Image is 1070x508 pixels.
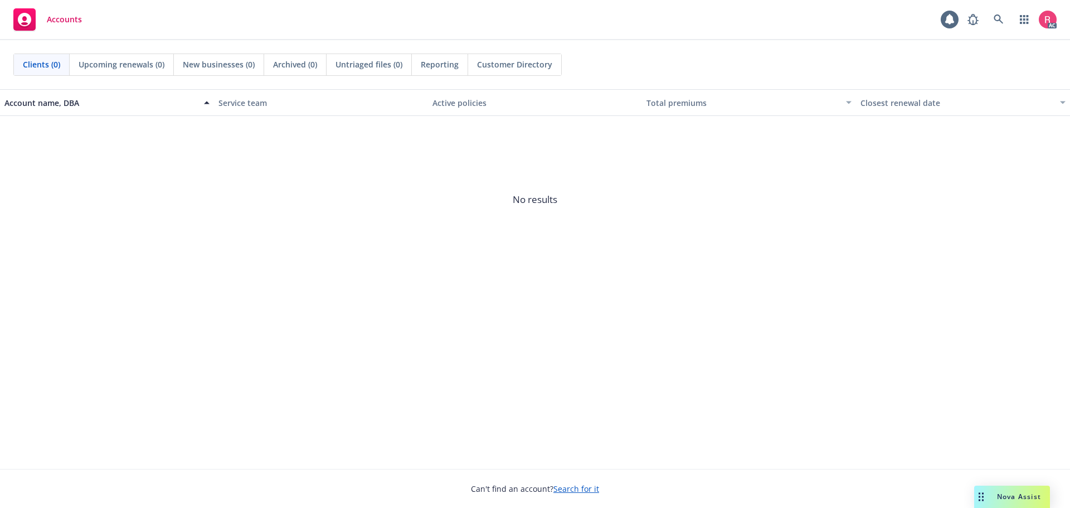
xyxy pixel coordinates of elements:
[642,89,856,116] button: Total premiums
[856,89,1070,116] button: Closest renewal date
[646,97,839,109] div: Total premiums
[974,486,988,508] div: Drag to move
[428,89,642,116] button: Active policies
[471,483,599,495] span: Can't find an account?
[988,8,1010,31] a: Search
[79,59,164,70] span: Upcoming renewals (0)
[477,59,552,70] span: Customer Directory
[432,97,638,109] div: Active policies
[183,59,255,70] span: New businesses (0)
[1039,11,1057,28] img: photo
[335,59,402,70] span: Untriaged files (0)
[47,15,82,24] span: Accounts
[23,59,60,70] span: Clients (0)
[1013,8,1035,31] a: Switch app
[962,8,984,31] a: Report a Bug
[273,59,317,70] span: Archived (0)
[860,97,1053,109] div: Closest renewal date
[4,97,197,109] div: Account name, DBA
[974,486,1050,508] button: Nova Assist
[214,89,428,116] button: Service team
[218,97,424,109] div: Service team
[997,492,1041,501] span: Nova Assist
[421,59,459,70] span: Reporting
[553,483,599,494] a: Search for it
[9,4,86,35] a: Accounts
